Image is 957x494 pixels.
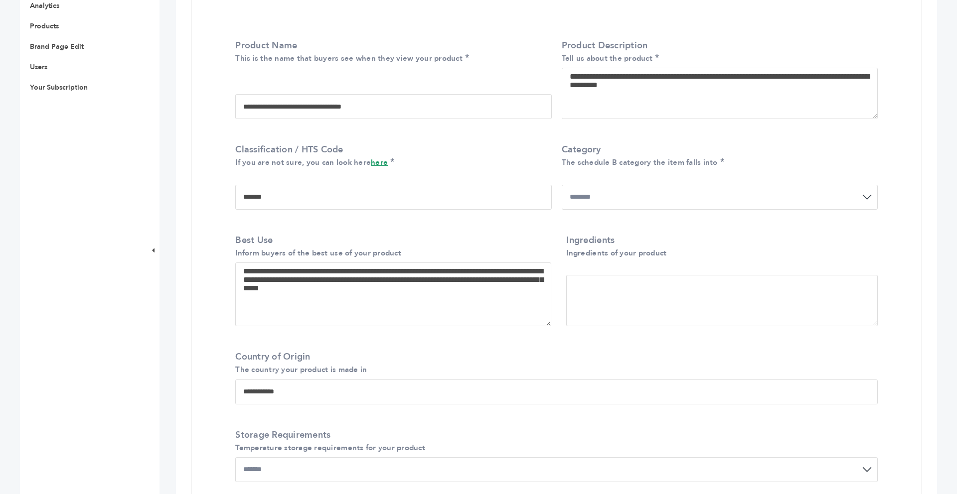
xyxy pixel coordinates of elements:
label: Category [562,143,873,168]
label: Product Name [235,39,546,64]
label: Best Use [235,234,551,259]
small: Inform buyers of the best use of your product [235,248,401,258]
a: Brand Page Edit [30,42,84,51]
a: here [371,157,388,167]
small: Ingredients of your product [566,248,666,258]
label: Storage Requirements [235,429,873,454]
a: Products [30,21,59,31]
small: The country your product is made in [235,365,367,374]
label: Product Description [562,39,873,64]
a: Your Subscription [30,83,88,92]
a: Analytics [30,1,59,10]
small: The schedule B category the item falls into [562,157,718,167]
small: Tell us about the product [562,53,653,63]
label: Ingredients [566,234,872,259]
label: Country of Origin [235,351,873,375]
label: Classification / HTS Code [235,143,546,168]
a: Users [30,62,47,72]
small: This is the name that buyers see when they view your product [235,53,463,63]
small: If you are not sure, you can look here [235,157,388,167]
small: Temperature storage requirements for your product [235,443,425,453]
